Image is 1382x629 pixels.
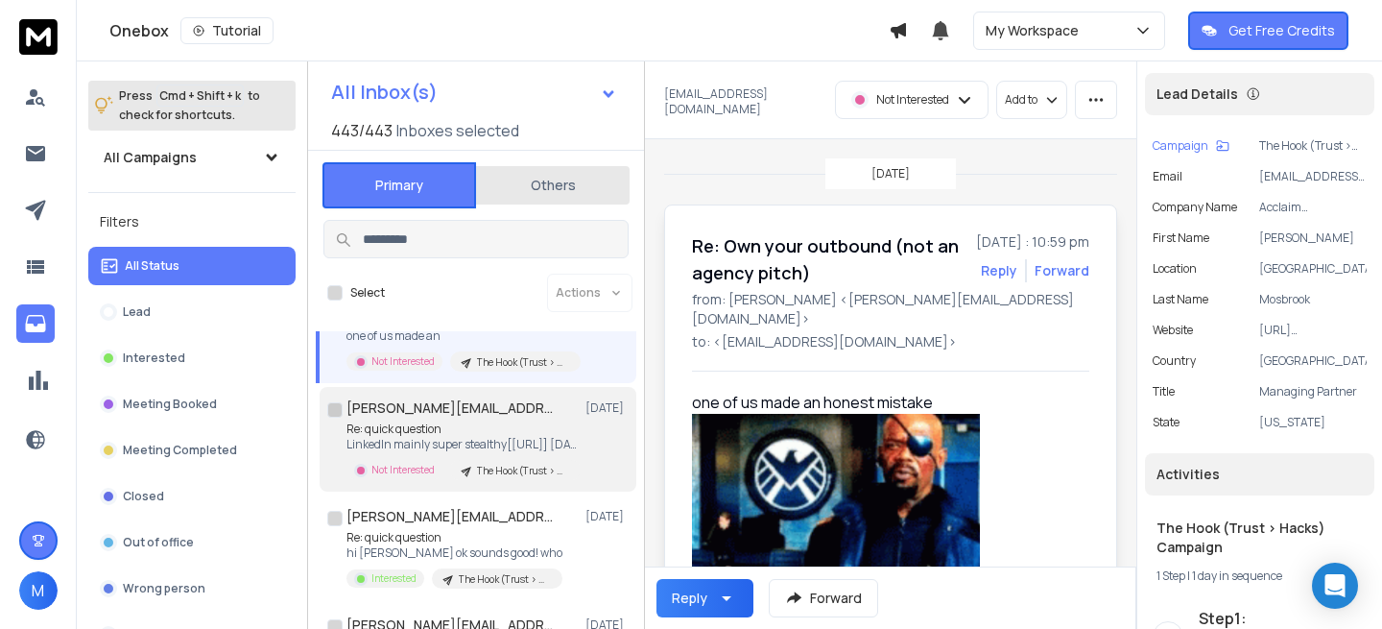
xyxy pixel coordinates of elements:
[88,247,296,285] button: All Status
[1259,415,1367,430] p: [US_STATE]
[1153,323,1193,338] p: website
[104,148,197,167] h1: All Campaigns
[1156,569,1363,584] div: |
[331,83,438,102] h1: All Inbox(s)
[331,119,393,142] span: 443 / 443
[981,261,1017,280] button: Reply
[88,293,296,331] button: Lead
[88,339,296,377] button: Interested
[180,17,274,44] button: Tutorial
[346,422,577,437] p: Re: quick question
[1259,261,1367,277] p: [GEOGRAPHIC_DATA]
[692,391,1074,629] div: one of us made an honest mistake
[19,571,58,610] button: M
[1156,519,1363,557] h1: The Hook (Trust > Hacks) Campaign
[88,208,296,235] h3: Filters
[119,86,260,125] p: Press to check for shortcuts.
[371,354,435,369] p: Not Interested
[1153,138,1229,154] button: Campaign
[316,73,632,111] button: All Inbox(s)
[88,431,296,470] button: Meeting Completed
[1312,563,1358,609] div: Open Intercom Messenger
[1192,568,1282,584] span: 1 day in sequence
[1153,292,1208,307] p: Last Name
[477,355,569,370] p: The Hook (Trust > Hacks) Campaign
[109,17,889,44] div: Onebox
[350,285,385,301] label: Select
[656,579,753,617] button: Reply
[396,119,519,142] h3: Inboxes selected
[1153,169,1182,184] p: Email
[1153,230,1209,246] p: First Name
[123,581,205,596] p: Wrong person
[123,397,217,412] p: Meeting Booked
[123,304,151,320] p: Lead
[156,85,244,107] span: Cmd + Shift + k
[1228,21,1335,40] p: Get Free Credits
[88,477,296,516] button: Closed
[123,489,164,504] p: Closed
[123,443,237,458] p: Meeting Completed
[346,399,558,418] h1: [PERSON_NAME][EMAIL_ADDRESS][PERSON_NAME][DOMAIN_NAME]
[1259,138,1367,154] p: The Hook (Trust > Hacks) Campaign
[1156,85,1238,104] p: Lead Details
[125,258,179,274] p: All Status
[371,571,417,586] p: Interested
[769,579,878,617] button: Forward
[1259,230,1367,246] p: [PERSON_NAME]
[1259,200,1367,215] p: Acclaim Communications
[88,138,296,177] button: All Campaigns
[88,569,296,608] button: Wrong person
[1259,353,1367,369] p: [GEOGRAPHIC_DATA]
[1153,261,1197,277] p: location
[346,328,577,344] p: one of us made an
[1145,453,1374,496] div: Activities
[371,463,435,477] p: Not Interested
[976,232,1089,252] p: [DATE] : 10:59 pm
[1259,169,1367,184] p: [EMAIL_ADDRESS][DOMAIN_NAME]
[346,545,562,561] p: hi [PERSON_NAME] ok sounds good! who
[692,290,1089,328] p: from: [PERSON_NAME] <[PERSON_NAME][EMAIL_ADDRESS][DOMAIN_NAME]>
[1188,12,1348,50] button: Get Free Credits
[692,232,965,286] h1: Re: Own your outbound (not an agency pitch)
[459,572,551,587] p: The Hook (Trust > Hacks) Campaign
[346,530,562,545] p: Re: quick question
[346,437,577,452] p: LinkedIn mainly super stealthy[[URL]] [DATE][DATE],
[585,400,629,416] p: [DATE]
[1259,323,1367,338] p: [URL][DOMAIN_NAME]
[1153,415,1179,430] p: State
[1005,92,1037,108] p: Add to
[123,535,194,550] p: Out of office
[477,464,569,478] p: The Hook (Trust > Hacks) Campaign
[88,385,296,423] button: Meeting Booked
[1259,292,1367,307] p: Mosbrook
[1153,138,1208,154] p: Campaign
[986,21,1086,40] p: My Workspace
[1156,568,1185,584] span: 1 Step
[664,86,823,117] p: [EMAIL_ADDRESS][DOMAIN_NAME]
[123,351,185,366] p: Interested
[346,507,558,526] h1: [PERSON_NAME][EMAIL_ADDRESS][DOMAIN_NAME]
[88,523,296,562] button: Out of office
[1035,261,1089,280] div: Forward
[692,332,1089,351] p: to: <[EMAIL_ADDRESS][DOMAIN_NAME]>
[476,164,630,206] button: Others
[876,92,949,108] p: Not Interested
[322,162,476,208] button: Primary
[1153,353,1196,369] p: Country
[672,589,707,608] div: Reply
[871,166,910,181] p: [DATE]
[585,509,629,524] p: [DATE]
[1259,384,1367,399] p: Managing Partner
[1153,200,1237,215] p: Company Name
[1153,384,1175,399] p: title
